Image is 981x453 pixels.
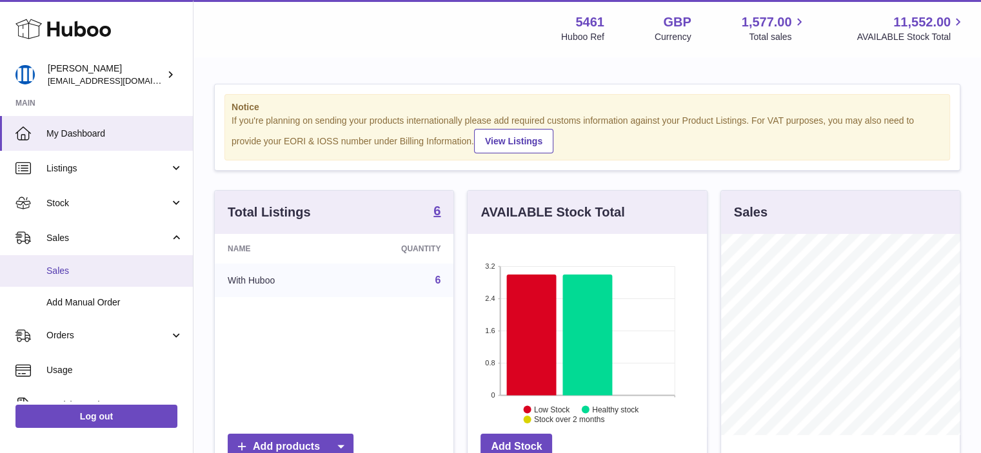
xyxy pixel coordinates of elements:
div: If you're planning on sending your products internationally please add required customs informati... [232,115,943,153]
span: Sales [46,265,183,277]
span: Stock [46,197,170,209]
span: [EMAIL_ADDRESS][DOMAIN_NAME] [48,75,190,86]
text: 0.8 [486,359,495,367]
text: 0 [491,391,495,399]
a: 6 [435,275,441,285]
strong: Notice [232,101,943,113]
span: 1,577.00 [742,14,792,31]
strong: 6 [433,204,441,217]
span: Invoicing and Payments [46,399,170,411]
span: Sales [46,232,170,244]
a: 6 [433,204,441,220]
span: Orders [46,329,170,342]
text: Low Stock [534,405,570,414]
h3: Sales [734,204,768,221]
span: Total sales [749,31,806,43]
a: 1,577.00 Total sales [742,14,807,43]
text: 1.6 [486,327,495,334]
span: Usage [46,364,183,376]
strong: GBP [663,14,691,31]
span: My Dashboard [46,128,183,140]
text: Stock over 2 months [534,415,604,424]
td: With Huboo [215,264,341,297]
img: oksana@monimoto.com [15,65,35,84]
a: View Listings [474,129,553,153]
h3: AVAILABLE Stock Total [481,204,624,221]
text: 2.4 [486,294,495,302]
span: Add Manual Order [46,296,183,309]
th: Name [215,234,341,264]
a: 11,552.00 AVAILABLE Stock Total [857,14,966,43]
th: Quantity [341,234,453,264]
h3: Total Listings [228,204,311,221]
span: 11,552.00 [893,14,951,31]
span: AVAILABLE Stock Total [857,31,966,43]
span: Listings [46,162,170,175]
div: [PERSON_NAME] [48,63,164,87]
a: Log out [15,405,177,428]
div: Huboo Ref [561,31,604,43]
text: 3.2 [486,262,495,270]
div: Currency [655,31,691,43]
strong: 5461 [575,14,604,31]
text: Healthy stock [592,405,639,414]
